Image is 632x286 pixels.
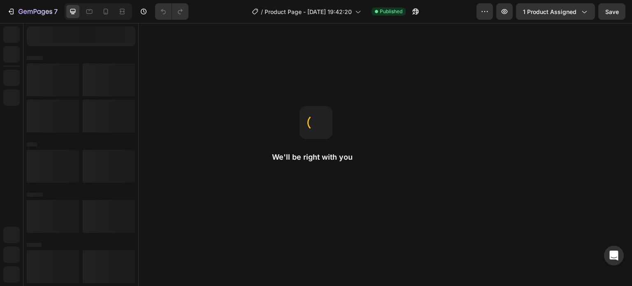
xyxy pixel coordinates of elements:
p: 7 [54,7,58,16]
span: Product Page - [DATE] 19:42:20 [265,7,352,16]
div: Open Intercom Messenger [604,246,624,265]
button: Save [598,3,625,20]
h2: We'll be right with you [272,152,360,162]
button: 1 product assigned [516,3,595,20]
span: Save [605,8,619,15]
span: Published [380,8,402,15]
div: Undo/Redo [155,3,188,20]
button: 7 [3,3,61,20]
span: / [261,7,263,16]
span: 1 product assigned [523,7,576,16]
